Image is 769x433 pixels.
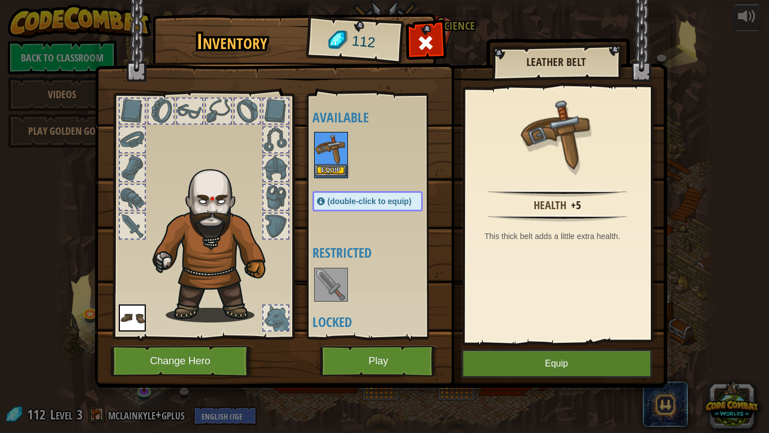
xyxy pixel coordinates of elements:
div: This thick belt adds a little extra health. [485,231,636,242]
h4: Available [312,110,445,125]
img: portrait.png [315,269,347,301]
button: Equip [462,350,652,378]
div: +5 [571,197,581,214]
img: portrait.png [119,304,146,332]
h2: Leather Belt [503,56,609,68]
img: portrait.png [315,133,347,165]
img: portrait.png [521,97,594,170]
img: hr.png [488,190,627,197]
button: Play [320,346,437,377]
img: goliath_hair.png [147,158,285,322]
h4: Restricted [312,245,445,260]
div: Health [534,197,566,214]
button: Change Hero [110,346,253,377]
h4: Locked [312,315,445,329]
h1: Inventory [160,30,304,54]
img: hr.png [488,215,627,222]
button: Equip [315,165,347,176]
span: (double-click to equip) [328,197,412,206]
span: 112 [351,31,376,53]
